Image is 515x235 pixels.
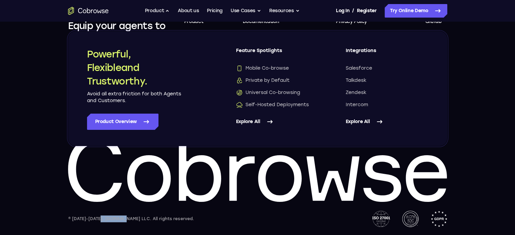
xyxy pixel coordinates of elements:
span: Salesforce [346,65,372,72]
img: AICPA SOC [402,211,419,227]
a: Talkdesk [346,77,428,84]
a: Explore All [346,114,428,130]
span: Private by Default [236,77,289,84]
img: Private by Default [236,77,243,84]
a: Private by DefaultPrivate by Default [236,77,319,84]
a: Universal Co-browsingUniversal Co-browsing [236,89,319,96]
span: / [352,7,354,15]
button: Product [145,4,170,18]
button: Resources [269,4,300,18]
p: Avoid all extra friction for both Agents and Customers. [87,91,182,104]
span: Intercom [346,101,368,108]
span: Documentation [243,19,279,24]
a: Salesforce [346,65,428,72]
a: Intercom [346,101,428,108]
span: Universal Co-browsing [236,89,300,96]
div: © [DATE]-[DATE], [DOMAIN_NAME] LLC. All rights reserved. [68,215,194,222]
a: Pricing [207,4,222,18]
img: Self-Hosted Deployments [236,101,243,108]
a: Explore All [236,114,319,130]
span: Integrations [346,47,428,60]
span: Github [425,19,441,24]
a: Self-Hosted DeploymentsSelf-Hosted Deployments [236,101,319,108]
span: Privacy Policy [336,19,367,24]
span: Product [184,19,203,24]
a: Product Overview [87,114,158,130]
img: Universal Co-browsing [236,89,243,96]
span: Feature Spotlights [236,47,319,60]
a: Try Online Demo [385,4,447,18]
span: Mobile Co-browse [236,65,289,72]
button: Use Cases [231,4,261,18]
h2: Powerful, Flexible and Trustworthy. [87,47,182,88]
span: Zendesk [346,89,366,96]
img: ISO [372,211,390,227]
span: Talkdesk [346,77,366,84]
a: Register [357,4,377,18]
a: Go to the home page [68,7,109,15]
img: Mobile Co-browse [236,65,243,72]
a: About us [178,4,199,18]
a: Zendesk [346,89,428,96]
span: Self-Hosted Deployments [236,101,309,108]
img: GDPR [431,211,447,227]
a: Mobile Co-browseMobile Co-browse [236,65,319,72]
a: Log In [336,4,349,18]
